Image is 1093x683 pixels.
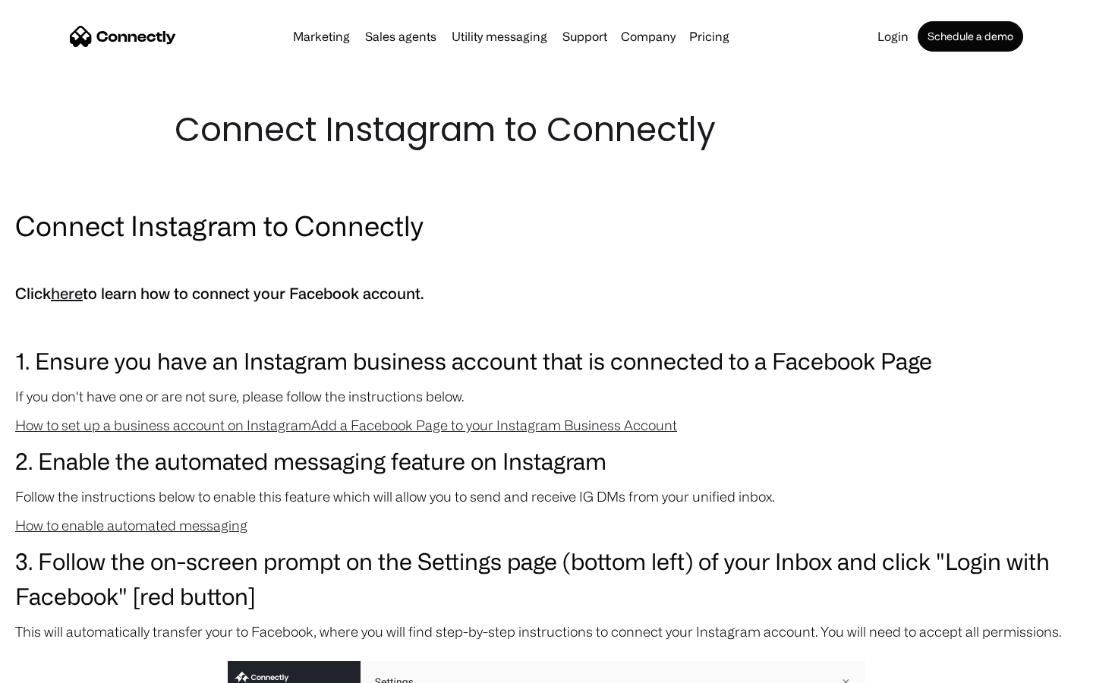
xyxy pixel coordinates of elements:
[15,543,1078,613] h3: 3. Follow the on-screen prompt on the Settings page (bottom left) of your Inbox and click "Login ...
[683,30,735,42] a: Pricing
[15,386,1078,407] p: If you don't have one or are not sure, please follow the instructions below.
[15,314,1078,335] p: ‍
[311,417,677,433] a: Add a Facebook Page to your Instagram Business Account
[15,281,1078,307] h5: Click to learn how to connect your Facebook account.
[15,206,1078,244] h2: Connect Instagram to Connectly
[15,343,1078,378] h3: 1. Ensure you have an Instagram business account that is connected to a Facebook Page
[30,656,91,678] ul: Language list
[359,30,443,42] a: Sales agents
[556,30,613,42] a: Support
[15,252,1078,273] p: ‍
[15,656,91,678] aside: Language selected: English
[15,417,311,433] a: How to set up a business account on Instagram
[175,106,918,153] h1: Connect Instagram to Connectly
[51,285,83,302] a: here
[15,486,1078,507] p: Follow the instructions below to enable this feature which will allow you to send and receive IG ...
[15,518,247,533] a: How to enable automated messaging
[287,30,356,42] a: Marketing
[621,26,676,47] div: Company
[15,621,1078,642] p: This will automatically transfer your to Facebook, where you will find step-by-step instructions ...
[446,30,553,42] a: Utility messaging
[871,30,915,42] a: Login
[15,443,1078,478] h3: 2. Enable the automated messaging feature on Instagram
[918,21,1023,52] a: Schedule a demo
